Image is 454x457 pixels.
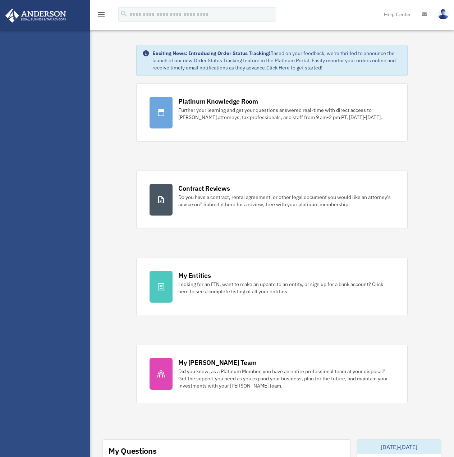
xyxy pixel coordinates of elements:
[136,345,407,403] a: My [PERSON_NAME] Team Did you know, as a Platinum Member, you have an entire professional team at...
[178,184,230,193] div: Contract Reviews
[136,171,407,229] a: Contract Reviews Do you have a contract, rental agreement, or other legal document you would like...
[178,107,394,121] div: Further your learning and get your questions answered real-time with direct access to [PERSON_NAM...
[178,271,211,280] div: My Entities
[97,10,106,19] i: menu
[178,358,256,367] div: My [PERSON_NAME] Team
[266,64,322,71] a: Click Here to get started!
[357,440,441,454] div: [DATE]-[DATE]
[152,50,270,56] strong: Exciting News: Introducing Order Status Tracking!
[178,97,258,106] div: Platinum Knowledge Room
[178,194,394,208] div: Do you have a contract, rental agreement, or other legal document you would like an attorney's ad...
[136,83,407,142] a: Platinum Knowledge Room Further your learning and get your questions answered real-time with dire...
[438,9,449,19] img: User Pic
[178,368,394,389] div: Did you know, as a Platinum Member, you have an entire professional team at your disposal? Get th...
[178,281,394,295] div: Looking for an EIN, want to make an update to an entity, or sign up for a bank account? Click her...
[152,50,401,71] div: Based on your feedback, we're thrilled to announce the launch of our new Order Status Tracking fe...
[120,10,128,18] i: search
[3,9,68,23] img: Anderson Advisors Platinum Portal
[109,445,157,456] div: My Questions
[136,258,407,316] a: My Entities Looking for an EIN, want to make an update to an entity, or sign up for a bank accoun...
[97,13,106,19] a: menu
